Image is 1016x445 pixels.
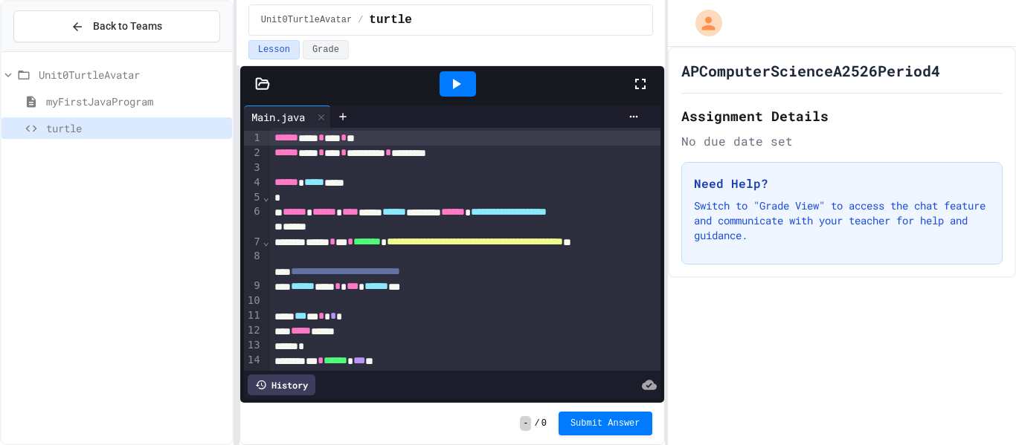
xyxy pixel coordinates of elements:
[244,249,263,279] div: 8
[559,412,652,435] button: Submit Answer
[244,368,263,383] div: 15
[46,120,226,136] span: turtle
[681,60,940,81] h1: APComputerScienceA2526Period4
[244,279,263,293] div: 9
[244,160,263,175] div: 3
[244,308,263,323] div: 11
[248,374,315,395] div: History
[303,40,349,59] button: Grade
[263,191,270,203] span: Fold line
[244,293,263,308] div: 10
[680,6,726,40] div: My Account
[244,235,263,250] div: 7
[694,198,991,243] p: Switch to "Grade View" to access the chat feature and communicate with your teacher for help and ...
[13,10,220,42] button: Back to Teams
[263,368,270,380] span: Fold line
[93,19,162,34] span: Back to Teams
[46,94,226,109] span: myFirstJavaProgram
[244,105,331,128] div: Main.java
[541,418,547,429] span: 0
[261,14,352,26] span: Unit0TurtleAvatar
[244,131,263,146] div: 1
[244,109,312,125] div: Main.java
[244,190,263,205] div: 5
[681,105,1003,126] h2: Assignment Details
[369,11,412,29] span: turtle
[681,132,1003,150] div: No due date set
[570,418,640,429] span: Submit Answer
[358,14,363,26] span: /
[534,418,539,429] span: /
[244,146,263,160] div: 2
[263,236,270,247] span: Fold line
[694,175,991,192] h3: Need Help?
[520,416,531,431] span: -
[39,67,226,82] span: Unit0TurtleAvatar
[248,40,300,59] button: Lesson
[244,323,263,338] div: 12
[244,338,263,353] div: 13
[244,204,263,234] div: 6
[244,175,263,190] div: 4
[244,353,263,368] div: 14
